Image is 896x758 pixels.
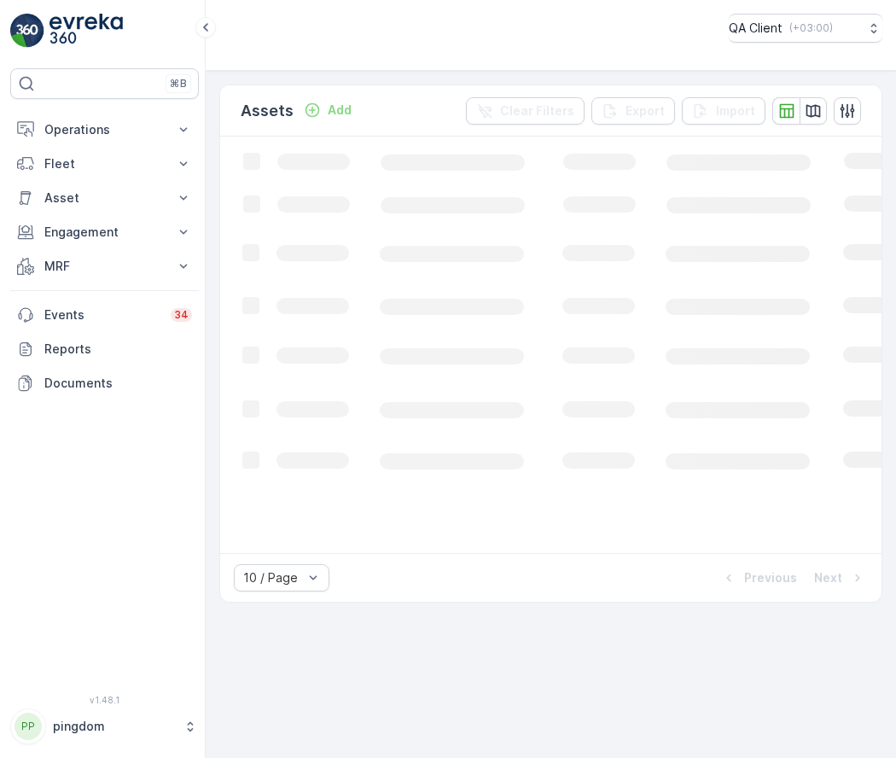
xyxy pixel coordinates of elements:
[729,14,882,43] button: QA Client(+03:00)
[44,341,192,358] p: Reports
[10,708,199,744] button: PPpingdom
[241,99,294,123] p: Assets
[10,249,199,283] button: MRF
[744,569,797,586] p: Previous
[44,375,192,392] p: Documents
[789,21,833,35] p: ( +03:00 )
[10,147,199,181] button: Fleet
[10,113,199,147] button: Operations
[10,695,199,705] span: v 1.48.1
[170,77,187,90] p: ⌘B
[716,102,755,120] p: Import
[625,102,665,120] p: Export
[297,100,358,120] button: Add
[49,14,123,48] img: logo_light-DOdMpM7g.png
[44,155,165,172] p: Fleet
[44,306,160,324] p: Events
[719,568,799,588] button: Previous
[591,97,675,125] button: Export
[44,258,165,275] p: MRF
[682,97,765,125] button: Import
[10,366,199,400] a: Documents
[10,181,199,215] button: Asset
[328,102,352,119] p: Add
[44,224,165,241] p: Engagement
[729,20,783,37] p: QA Client
[174,308,189,322] p: 34
[44,121,165,138] p: Operations
[10,332,199,366] a: Reports
[10,215,199,249] button: Engagement
[500,102,574,120] p: Clear Filters
[44,189,165,207] p: Asset
[53,718,175,735] p: pingdom
[10,14,44,48] img: logo
[15,713,42,740] div: PP
[814,569,842,586] p: Next
[466,97,585,125] button: Clear Filters
[812,568,868,588] button: Next
[10,298,199,332] a: Events34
